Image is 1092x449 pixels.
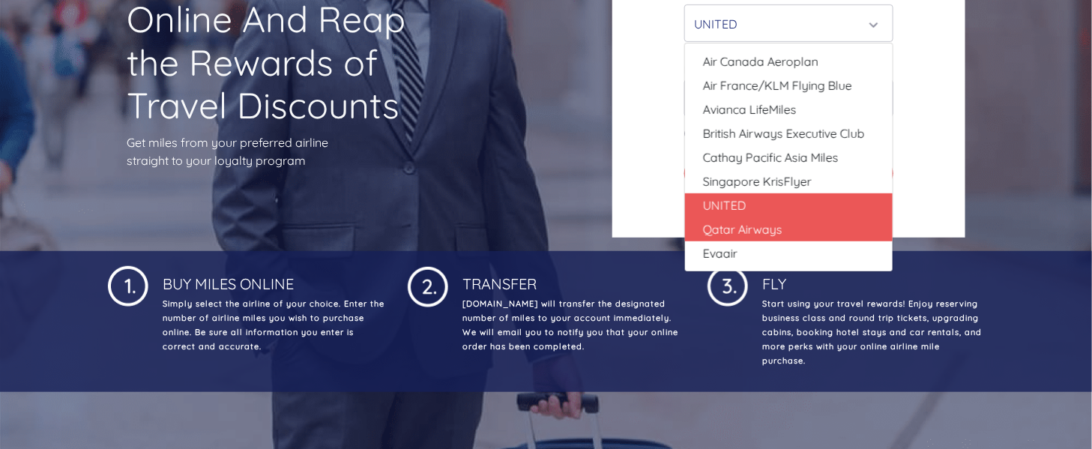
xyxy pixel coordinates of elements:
[708,263,748,307] img: 1
[108,263,148,307] img: 1
[127,133,420,169] p: Get miles from your preferred airline straight to your loyalty program
[408,263,448,307] img: 1
[460,297,685,354] p: [DOMAIN_NAME] will transfer the designated number of miles to your account immediately. We will e...
[703,76,852,94] span: Air France/KLM Flying Blue
[694,10,875,38] div: UNITED
[160,263,385,293] h4: Buy Miles Online
[160,297,385,354] p: Simply select the airline of your choice. Enter the number of airline miles you wish to purchase ...
[703,220,782,238] span: Qatar Airways
[684,4,893,42] button: UNITED
[703,148,839,166] span: Cathay Pacific Asia Miles
[703,244,737,262] span: Evaair
[703,196,746,214] span: UNITED
[703,52,818,70] span: Air Canada Aeroplan
[703,172,812,190] span: Singapore KrisFlyer
[760,263,985,293] h4: Fly
[760,297,985,368] p: Start using your travel rewards! Enjoy reserving business class and round trip tickets, upgrading...
[703,124,865,142] span: British Airways Executive Club
[703,100,797,118] span: Avianca LifeMiles
[460,263,685,293] h4: Transfer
